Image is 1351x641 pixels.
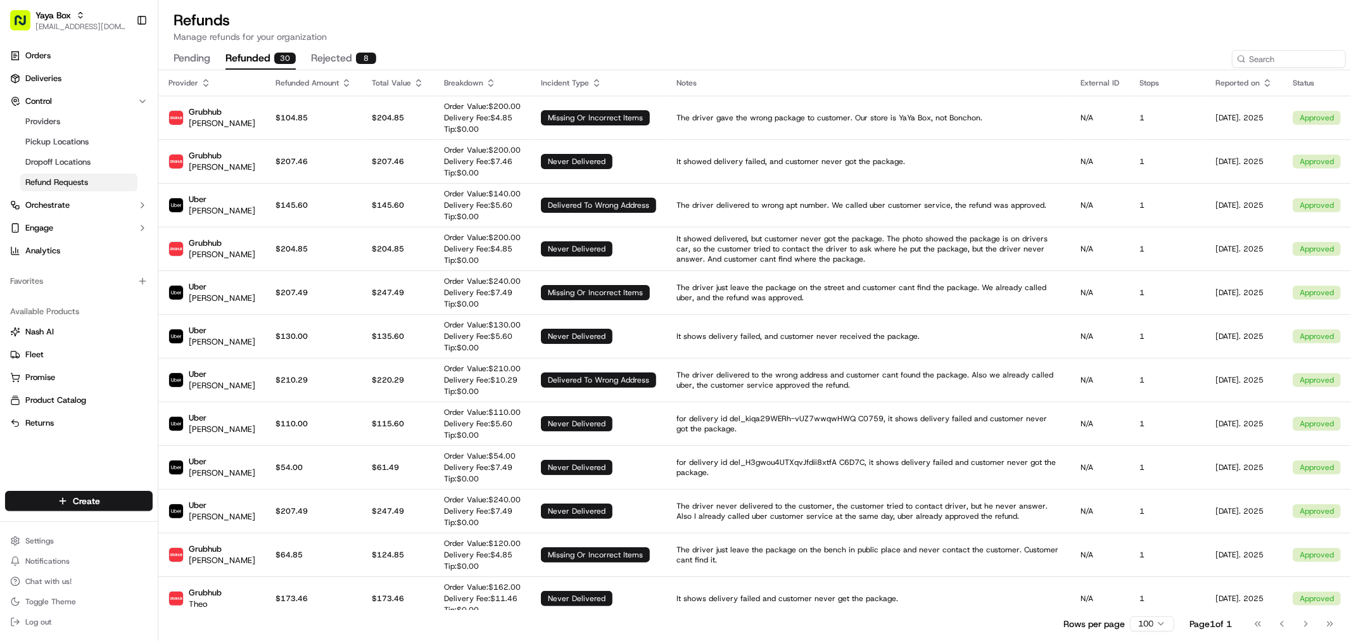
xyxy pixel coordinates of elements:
[444,430,521,440] p: Tip: $ 0.00
[676,593,1060,604] p: It shows delivery failed and customer never get the package.
[676,370,1060,390] p: The driver delivered to the wrong address and customer cant found the package. Also we already ca...
[676,282,1060,303] p: The driver just leave the package on the street and customer cant find the package. We already ca...
[25,245,60,257] span: Analytics
[35,22,126,32] span: [EMAIL_ADDRESS][DOMAIN_NAME]
[541,285,650,300] div: missing or incorrect items
[20,174,137,191] a: Refund Requests
[1293,373,1341,387] div: approved
[372,113,424,123] p: $ 204.85
[1293,329,1341,343] div: approved
[1081,78,1119,88] div: External ID
[5,367,153,388] button: Promise
[25,417,54,429] span: Returns
[5,593,153,611] button: Toggle Theme
[1139,113,1195,123] p: 1
[1139,288,1195,298] p: 1
[25,96,52,107] span: Control
[1293,286,1341,300] div: approved
[169,286,183,300] img: Uber
[676,457,1060,478] p: for delivery id del_H3gwou4UTXqvJfdii8xtfA C6D7C, it shows delivery failed and customer never got...
[5,613,153,631] button: Log out
[25,222,53,234] span: Engage
[1139,550,1195,560] p: 1
[1293,548,1341,562] div: approved
[25,597,76,607] span: Toggle Theme
[1293,242,1341,256] div: approved
[1293,111,1341,125] div: approved
[676,113,1060,123] p: The driver gave the wrong package to customer. Our store is YaYa Box, not Bonchon.
[444,244,521,254] p: Delivery Fee: $ 4.85
[189,424,255,435] p: [PERSON_NAME]
[189,293,255,304] p: [PERSON_NAME]
[444,255,521,265] p: Tip: $ 0.00
[25,136,89,148] span: Pickup Locations
[372,244,424,254] p: $ 204.85
[1081,375,1119,385] p: N/A
[10,417,148,429] a: Returns
[169,329,183,343] img: Uber
[444,462,516,473] p: Delivery Fee: $ 7.49
[189,118,255,129] p: [PERSON_NAME]
[5,91,153,111] button: Control
[89,214,153,224] a: Powered byPylon
[444,145,521,155] p: Order Value: $ 200.00
[1293,504,1341,518] div: approved
[276,375,352,385] p: $210.29
[25,372,55,383] span: Promise
[189,599,222,610] p: Theo
[5,390,153,410] button: Product Catalog
[189,205,255,217] p: [PERSON_NAME]
[372,331,424,341] p: $ 135.60
[169,592,183,606] img: Grubhub
[276,462,352,473] p: $54.00
[541,329,612,344] div: never delivered
[13,13,38,38] img: Nash
[174,10,1336,30] h1: Refunds
[5,532,153,550] button: Settings
[5,241,153,261] a: Analytics
[541,504,612,519] div: never delivered
[5,195,153,215] button: Orchestrate
[5,322,153,342] button: Nash AI
[1215,593,1272,604] p: [DATE]. 2025
[5,271,153,291] div: Favorites
[676,78,1060,88] div: Notes
[1081,113,1119,123] p: N/A
[5,491,153,511] button: Create
[311,48,376,70] button: rejected
[174,30,1336,43] p: Manage refunds for your organization
[169,417,183,431] img: Uber
[444,299,521,309] p: Tip: $ 0.00
[444,200,521,210] p: Delivery Fee: $ 5.60
[1215,462,1272,473] p: [DATE]. 2025
[5,68,153,89] a: Deliveries
[10,372,148,383] a: Promise
[25,200,70,211] span: Orchestrate
[541,198,656,213] div: delivered to wrong address
[1215,156,1272,167] p: [DATE]. 2025
[189,238,255,249] p: Grubhub
[444,550,521,560] p: Delivery Fee: $ 4.85
[276,506,352,516] p: $207.49
[1215,200,1272,210] p: [DATE]. 2025
[1139,156,1195,167] p: 1
[444,582,521,592] p: Order Value: $ 162.00
[541,154,612,169] div: never delivered
[1081,550,1119,560] p: N/A
[169,460,183,474] img: Uber
[1081,462,1119,473] p: N/A
[5,5,131,35] button: Yaya Box[EMAIL_ADDRESS][DOMAIN_NAME]
[1215,78,1272,88] div: Reported on
[1139,419,1195,429] p: 1
[1139,375,1195,385] p: 1
[168,78,255,88] div: Provider
[10,326,148,338] a: Nash AI
[189,467,255,479] p: [PERSON_NAME]
[10,349,148,360] a: Fleet
[1215,375,1272,385] p: [DATE]. 2025
[169,198,183,212] img: Uber
[189,194,255,205] p: Uber
[5,345,153,365] button: Fleet
[444,495,521,505] p: Order Value: $ 240.00
[1215,244,1272,254] p: [DATE]. 2025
